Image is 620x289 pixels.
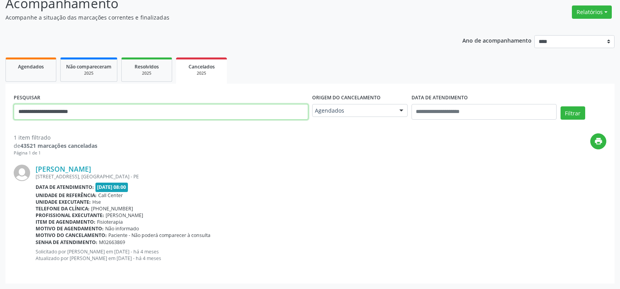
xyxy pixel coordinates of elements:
b: Item de agendamento: [36,219,95,225]
span: Call Center [98,192,123,199]
button: print [590,133,606,149]
span: [PERSON_NAME] [106,212,143,219]
b: Unidade executante: [36,199,91,205]
p: Acompanhe a situação das marcações correntes e finalizadas [5,13,432,22]
p: Solicitado por [PERSON_NAME] em [DATE] - há 4 meses Atualizado por [PERSON_NAME] em [DATE] - há 4... [36,248,606,262]
i: print [594,137,603,145]
div: [STREET_ADDRESS], [GEOGRAPHIC_DATA] - PE [36,173,606,180]
span: Resolvidos [135,63,159,70]
span: [DATE] 08:00 [95,183,128,192]
b: Profissional executante: [36,212,104,219]
span: Paciente - Não poderá comparecer à consulta [108,232,210,239]
label: Origem do cancelamento [312,92,381,104]
b: Motivo de agendamento: [36,225,104,232]
div: 2025 [127,70,166,76]
strong: 43521 marcações canceladas [20,142,97,149]
img: img [14,165,30,181]
b: Data de atendimento: [36,184,94,190]
span: Agendados [315,107,392,115]
b: Motivo do cancelamento: [36,232,107,239]
span: M02663869 [99,239,125,246]
div: 2025 [182,70,221,76]
span: Não compareceram [66,63,111,70]
span: Hse [92,199,101,205]
b: Unidade de referência: [36,192,97,199]
div: de [14,142,97,150]
div: 2025 [66,70,111,76]
b: Telefone da clínica: [36,205,90,212]
b: Senha de atendimento: [36,239,97,246]
span: Não informado [105,225,139,232]
label: PESQUISAR [14,92,40,104]
label: DATA DE ATENDIMENTO [412,92,468,104]
span: Agendados [18,63,44,70]
div: Página 1 de 1 [14,150,97,156]
button: Relatórios [572,5,612,19]
button: Filtrar [561,106,585,120]
span: Fisioterapia [97,219,123,225]
div: 1 item filtrado [14,133,97,142]
span: Cancelados [189,63,215,70]
span: [PHONE_NUMBER] [91,205,133,212]
a: [PERSON_NAME] [36,165,91,173]
p: Ano de acompanhamento [462,35,532,45]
